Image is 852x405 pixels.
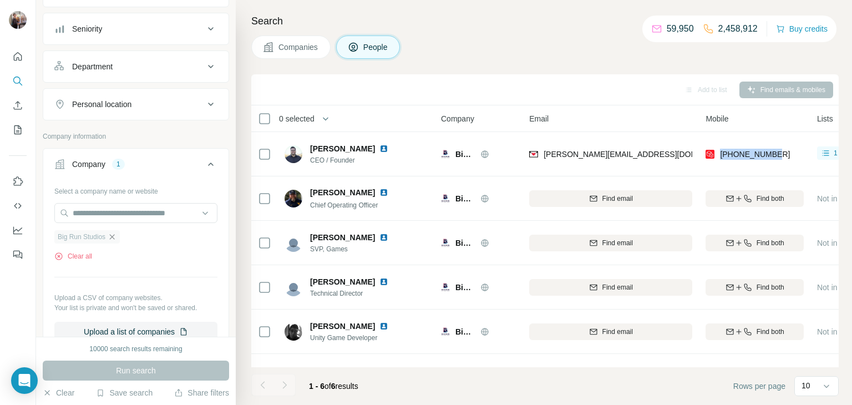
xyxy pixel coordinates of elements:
[285,279,302,296] img: Avatar
[9,11,27,29] img: Avatar
[757,282,784,292] span: Find both
[251,13,839,29] h4: Search
[72,61,113,72] div: Department
[817,113,833,124] span: Lists
[379,366,388,375] img: LinkedIn logo
[309,382,358,391] span: results
[310,321,375,332] span: [PERSON_NAME]
[9,171,27,191] button: Use Surfe on LinkedIn
[54,182,217,196] div: Select a company name or website
[733,381,785,392] span: Rows per page
[455,149,475,160] span: Big Run Studios
[441,194,450,203] img: Logo of Big Run Studios
[310,244,402,254] span: SVP, Games
[544,150,739,159] span: [PERSON_NAME][EMAIL_ADDRESS][DOMAIN_NAME]
[9,245,27,265] button: Feedback
[72,99,131,110] div: Personal location
[529,279,692,296] button: Find email
[441,150,450,159] img: Logo of Big Run Studios
[285,190,302,207] img: Avatar
[309,382,324,391] span: 1 - 6
[310,288,402,298] span: Technical Director
[72,23,102,34] div: Seniority
[602,327,633,337] span: Find email
[43,53,229,80] button: Department
[43,91,229,118] button: Personal location
[278,42,319,53] span: Companies
[310,232,375,243] span: [PERSON_NAME]
[9,120,27,140] button: My lists
[9,71,27,91] button: Search
[455,237,475,249] span: Big Run Studios
[757,194,784,204] span: Find both
[43,131,229,141] p: Company information
[529,113,549,124] span: Email
[834,148,848,158] span: 1 list
[379,277,388,286] img: LinkedIn logo
[706,323,804,340] button: Find both
[58,232,105,242] span: Big Run Studios
[602,238,633,248] span: Find email
[776,21,828,37] button: Buy credits
[174,387,229,398] button: Share filters
[529,149,538,160] img: provider findymail logo
[11,367,38,394] div: Open Intercom Messenger
[9,196,27,216] button: Use Surfe API
[441,327,450,336] img: Logo of Big Run Studios
[285,367,302,385] img: Avatar
[602,194,633,204] span: Find email
[285,145,302,163] img: Avatar
[310,143,375,154] span: [PERSON_NAME]
[529,323,692,340] button: Find email
[441,283,450,292] img: Logo of Big Run Studios
[54,322,217,342] button: Upload a list of companies
[112,159,125,169] div: 1
[455,326,475,337] span: Big Run Studios
[441,113,474,124] span: Company
[379,188,388,197] img: LinkedIn logo
[706,149,714,160] img: provider prospeo logo
[706,113,728,124] span: Mobile
[43,16,229,42] button: Seniority
[529,235,692,251] button: Find email
[441,239,450,247] img: Logo of Big Run Studios
[602,282,633,292] span: Find email
[9,95,27,115] button: Enrich CSV
[310,276,375,287] span: [PERSON_NAME]
[285,323,302,341] img: Avatar
[706,235,804,251] button: Find both
[43,151,229,182] button: Company1
[43,387,74,398] button: Clear
[757,238,784,248] span: Find both
[310,155,402,165] span: CEO / Founder
[379,322,388,331] img: LinkedIn logo
[706,190,804,207] button: Find both
[757,327,784,337] span: Find both
[9,47,27,67] button: Quick start
[331,382,336,391] span: 6
[9,220,27,240] button: Dashboard
[363,42,389,53] span: People
[279,113,315,124] span: 0 selected
[96,387,153,398] button: Save search
[89,344,182,354] div: 10000 search results remaining
[54,293,217,303] p: Upload a CSV of company websites.
[324,382,331,391] span: of
[379,144,388,153] img: LinkedIn logo
[379,233,388,242] img: LinkedIn logo
[54,303,217,313] p: Your list is private and won't be saved or shared.
[718,22,758,36] p: 2,458,912
[706,279,804,296] button: Find both
[310,201,378,209] span: Chief Operating Officer
[720,150,790,159] span: [PHONE_NUMBER]
[310,187,375,198] span: [PERSON_NAME]
[310,333,402,343] span: Unity Game Developer
[285,234,302,252] img: Avatar
[72,159,105,170] div: Company
[455,193,475,204] span: Big Run Studios
[802,380,810,391] p: 10
[667,22,694,36] p: 59,950
[455,282,475,293] span: Big Run Studios
[54,251,92,261] button: Clear all
[310,365,375,376] span: [PERSON_NAME]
